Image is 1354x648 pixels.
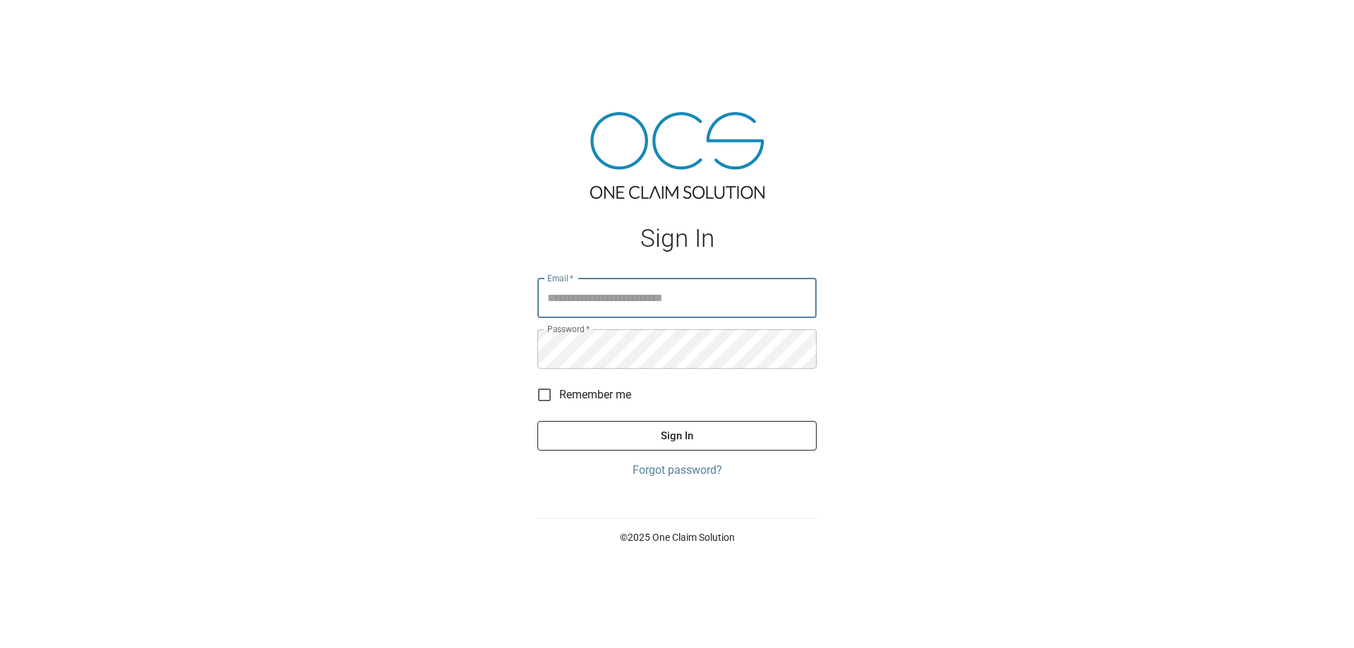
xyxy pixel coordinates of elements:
label: Password [547,323,590,335]
a: Forgot password? [537,462,817,479]
img: ocs-logo-tra.png [590,112,764,199]
span: Remember me [559,386,631,403]
label: Email [547,272,574,284]
h1: Sign In [537,224,817,253]
img: ocs-logo-white-transparent.png [17,8,73,37]
button: Sign In [537,421,817,451]
p: © 2025 One Claim Solution [537,530,817,544]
